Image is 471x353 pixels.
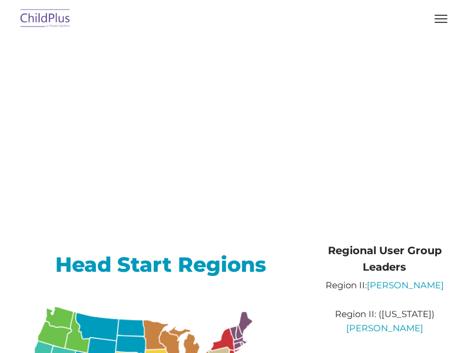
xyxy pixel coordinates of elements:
[18,5,73,33] img: ChildPlus by Procare Solutions
[21,251,301,278] h2: Head Start Regions
[319,242,450,275] h4: Regional User Group Leaders
[319,278,450,292] p: Region II:
[367,279,444,291] a: [PERSON_NAME]
[346,322,423,334] a: [PERSON_NAME]
[319,307,450,335] p: Region II: ([US_STATE])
